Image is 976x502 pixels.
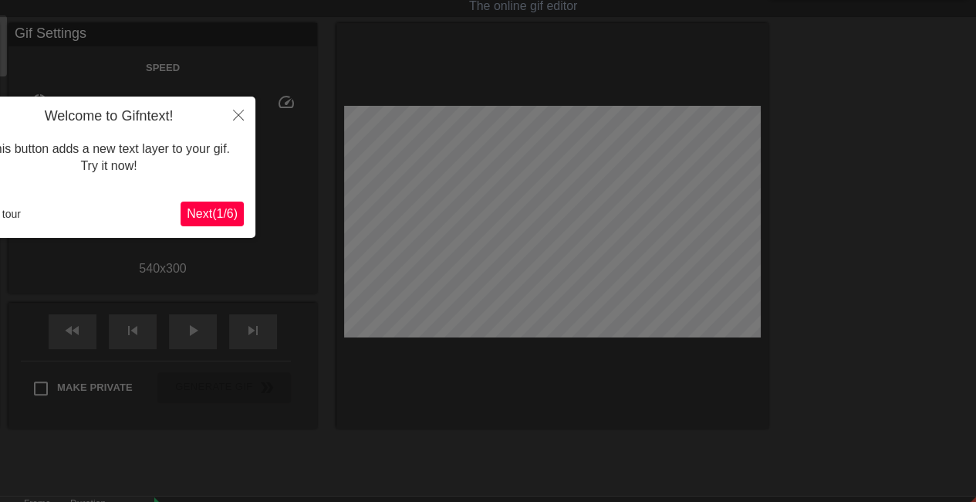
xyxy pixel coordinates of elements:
[187,207,238,220] span: Next ( 1 / 6 )
[181,202,244,226] button: Next
[221,97,255,132] button: Close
